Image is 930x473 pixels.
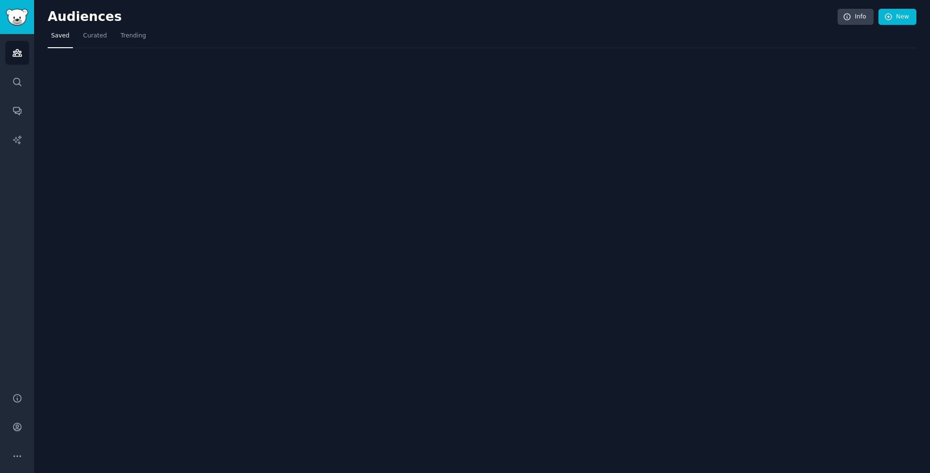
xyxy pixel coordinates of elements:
a: Info [838,9,874,25]
a: Curated [80,28,110,48]
img: GummySearch logo [6,9,28,26]
span: Trending [121,32,146,40]
a: Saved [48,28,73,48]
span: Curated [83,32,107,40]
a: Trending [117,28,149,48]
h2: Audiences [48,9,838,25]
a: New [878,9,916,25]
span: Saved [51,32,70,40]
